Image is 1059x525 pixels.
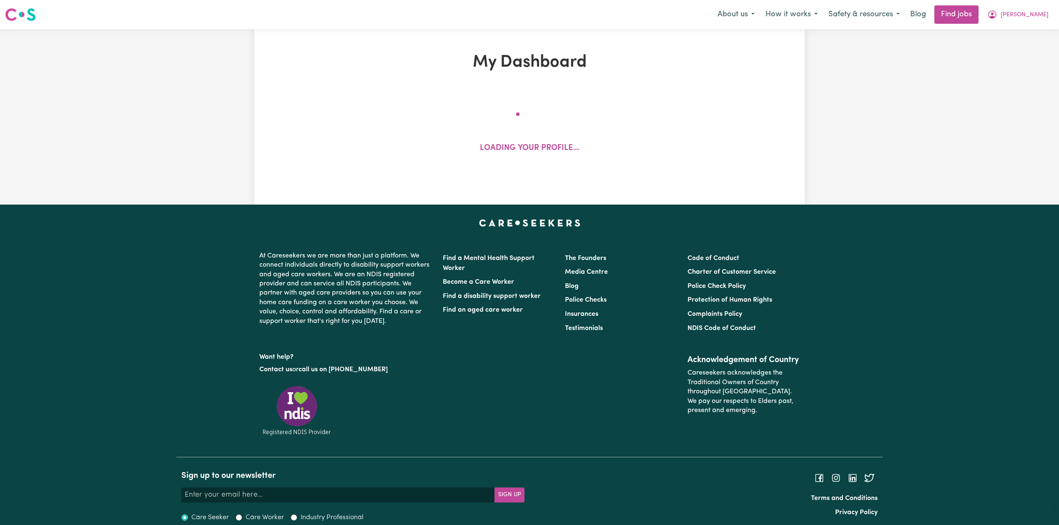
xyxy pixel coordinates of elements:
button: How it works [760,6,823,23]
button: Safety & resources [823,6,905,23]
a: Terms and Conditions [811,495,878,502]
a: Careseekers logo [5,5,36,24]
a: Follow Careseekers on Instagram [831,475,841,481]
a: Testimonials [565,325,603,332]
a: Blog [565,283,579,290]
p: or [259,362,433,377]
a: Protection of Human Rights [688,297,772,303]
button: My Account [982,6,1054,23]
a: Find a Mental Health Support Worker [443,255,535,272]
h1: My Dashboard [351,52,708,72]
span: [PERSON_NAME] [1001,10,1049,20]
a: Privacy Policy [835,509,878,516]
a: call us on [PHONE_NUMBER] [299,366,388,373]
a: Contact us [259,366,292,373]
a: Charter of Customer Service [688,269,776,275]
img: Careseekers logo [5,7,36,22]
a: Careseekers home page [479,220,580,226]
p: At Careseekers we are more than just a platform. We connect individuals directly to disability su... [259,248,433,329]
a: Follow Careseekers on Twitter [864,475,874,481]
a: Complaints Policy [688,311,742,317]
a: Police Checks [565,297,607,303]
a: The Founders [565,255,606,262]
label: Industry Professional [301,512,364,522]
a: Media Centre [565,269,608,275]
img: Registered NDIS provider [259,385,334,437]
a: Insurances [565,311,598,317]
a: NDIS Code of Conduct [688,325,756,332]
a: Become a Care Worker [443,279,514,285]
p: Loading your profile... [480,142,579,155]
a: Find an aged care worker [443,307,523,313]
p: Careseekers acknowledges the Traditional Owners of Country throughout [GEOGRAPHIC_DATA]. We pay o... [688,365,800,418]
button: About us [712,6,760,23]
button: Subscribe [494,487,524,502]
a: Follow Careseekers on LinkedIn [848,475,858,481]
a: Blog [905,5,931,24]
h2: Acknowledgement of Country [688,355,800,365]
a: Follow Careseekers on Facebook [814,475,824,481]
a: Police Check Policy [688,283,746,290]
h2: Sign up to our newsletter [181,471,524,481]
input: Enter your email here... [181,487,495,502]
p: Want help? [259,349,433,362]
label: Care Seeker [191,512,229,522]
label: Care Worker [246,512,284,522]
a: Code of Conduct [688,255,739,262]
a: Find jobs [934,5,979,24]
a: Find a disability support worker [443,293,541,300]
iframe: Button to launch messaging window [1026,492,1052,518]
